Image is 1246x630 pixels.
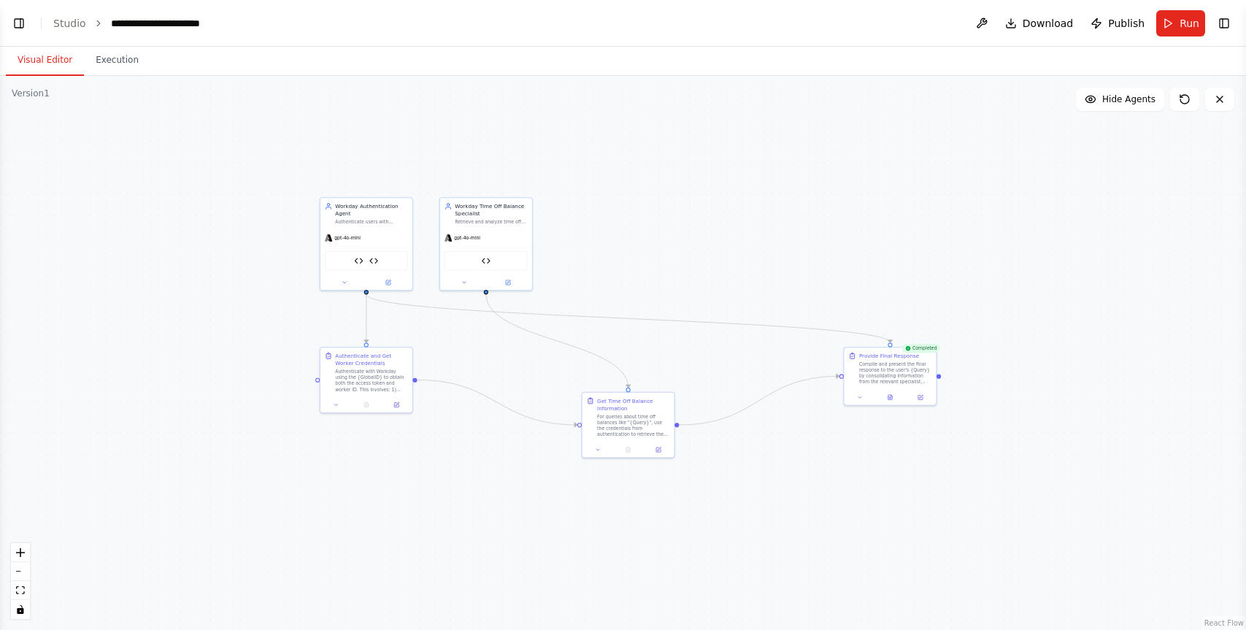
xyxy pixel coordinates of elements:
[582,392,675,458] div: Get Time Off Balance InformationFor queries about time off balances like "{Query}", use the crede...
[455,202,527,218] div: Workday Time Off Balance Specialist
[354,256,363,265] img: Workday Get Access Token
[645,445,671,454] button: Open in side panel
[6,45,84,76] button: Visual Editor
[335,369,407,393] div: Authenticate with Workday using the {GlobalID} to obtain both the access token and worker ID. Thi...
[1156,10,1205,37] button: Run
[367,278,409,287] button: Open in side panel
[53,16,200,31] nav: breadcrumb
[679,372,839,429] g: Edge from 42f5d929-3176-41e8-b665-dffe69eb7dca to a3910323-bfdd-4c6d-89a8-badebf7ee6be
[11,543,30,562] button: zoom in
[859,361,931,385] div: Compile and present the final response to the user's {Query} by consolidating information from th...
[874,393,906,402] button: View output
[439,197,533,291] div: Workday Time Off Balance SpecialistRetrieve and analyze time off balance information for employee...
[1076,88,1164,111] button: Hide Agents
[612,445,644,454] button: No output available
[53,18,86,29] a: Studio
[999,10,1080,37] button: Download
[363,294,894,342] g: Edge from 48760cc7-ffa5-4442-bf13-c7a7ce169876 to a3910323-bfdd-4c6d-89a8-badebf7ee6be
[482,256,491,265] img: Workday Get Time Off Balance
[487,278,529,287] button: Open in side panel
[9,13,29,34] button: Show left sidebar
[1180,16,1199,31] span: Run
[859,352,919,359] div: Provide Final Response
[1108,16,1145,31] span: Publish
[11,543,30,619] div: React Flow controls
[84,45,150,76] button: Execution
[482,294,632,388] g: Edge from 96ccf2d3-6f1a-4ad1-b7cb-5d4db705679b to 42f5d929-3176-41e8-b665-dffe69eb7dca
[335,219,407,225] div: Authenticate users with Workday by processing {GlobalID} to obtain access tokens and worker IDs. ...
[597,413,669,437] div: For queries about time off balances like "{Query}", use the credentials from authentication to re...
[597,397,669,412] div: Get Time Off Balance Information
[843,347,937,405] div: CompletedProvide Final ResponseCompile and present the final response to the user's {Query} by co...
[455,219,527,225] div: Retrieve and analyze time off balance information for employees, providing clear details about av...
[1023,16,1074,31] span: Download
[417,376,577,429] g: Edge from 3e8c198f-468c-4528-97c1-efccaac1b12b to 42f5d929-3176-41e8-b665-dffe69eb7dca
[335,352,407,367] div: Authenticate and Get Worker Credentials
[363,294,370,342] g: Edge from 48760cc7-ffa5-4442-bf13-c7a7ce169876 to 3e8c198f-468c-4528-97c1-efccaac1b12b
[320,197,413,291] div: Workday Authentication AgentAuthenticate users with Workday by processing {GlobalID} to obtain ac...
[11,581,30,600] button: fit view
[902,344,940,353] div: Completed
[454,235,480,241] span: gpt-4o-mini
[384,400,409,409] button: Open in side panel
[907,393,933,402] button: Open in side panel
[334,235,361,241] span: gpt-4o-mini
[1214,13,1234,34] button: Show right sidebar
[335,202,407,218] div: Workday Authentication Agent
[12,88,50,99] div: Version 1
[320,347,413,413] div: Authenticate and Get Worker CredentialsAuthenticate with Workday using the {GlobalID} to obtain b...
[369,256,378,265] img: Workday Get Worker ID
[1102,93,1155,105] span: Hide Agents
[11,562,30,581] button: zoom out
[1085,10,1150,37] button: Publish
[1204,619,1244,627] a: React Flow attribution
[350,400,382,409] button: No output available
[11,600,30,619] button: toggle interactivity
